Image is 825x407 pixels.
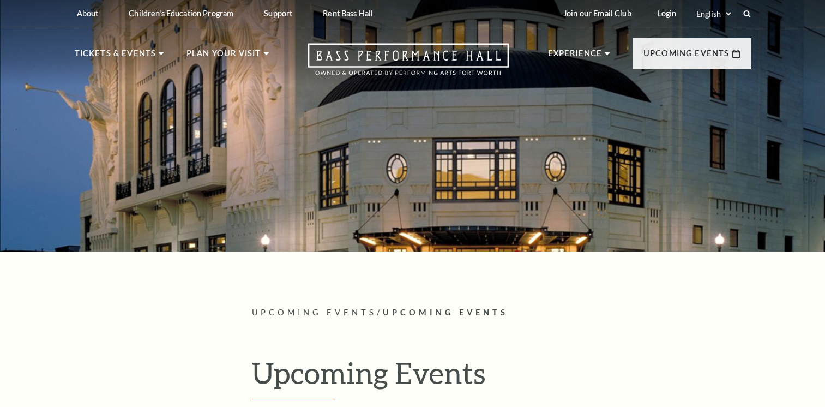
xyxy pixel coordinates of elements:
[264,9,292,18] p: Support
[252,355,751,400] h1: Upcoming Events
[643,47,730,67] p: Upcoming Events
[252,306,751,320] p: /
[77,9,99,18] p: About
[75,47,156,67] p: Tickets & Events
[383,308,508,317] span: Upcoming Events
[323,9,373,18] p: Rent Bass Hall
[694,9,733,19] select: Select:
[252,308,377,317] span: Upcoming Events
[548,47,603,67] p: Experience
[129,9,233,18] p: Children's Education Program
[186,47,261,67] p: Plan Your Visit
